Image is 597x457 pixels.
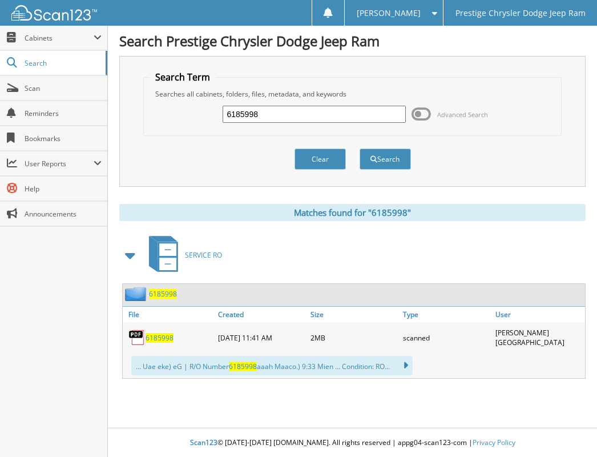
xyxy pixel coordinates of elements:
span: Prestige Chrysler Dodge Jeep Ram [455,10,586,17]
span: Cabinets [25,33,94,43]
div: © [DATE]-[DATE] [DOMAIN_NAME]. All rights reserved | appg04-scan123-com | [108,429,597,457]
div: Searches all cabinets, folders, files, metadata, and keywords [150,89,555,99]
a: 6185998 [146,333,174,343]
a: Size [308,307,400,322]
span: User Reports [25,159,94,169]
span: Reminders [25,109,102,118]
div: [PERSON_NAME][GEOGRAPHIC_DATA] [493,325,585,350]
h1: Search Prestige Chrysler Dodge Jeep Ram [119,31,586,50]
span: [PERSON_NAME] [357,10,421,17]
a: Privacy Policy [473,438,515,447]
a: SERVICE RO [142,232,222,278]
span: SERVICE RO [185,250,222,260]
img: PDF.png [128,329,146,346]
img: folder2.png [125,287,149,301]
button: Clear [295,149,346,170]
div: [DATE] 11:41 AM [215,325,308,350]
span: Search [25,58,100,68]
div: Matches found for "6185998" [119,204,586,221]
div: scanned [400,325,493,350]
legend: Search Term [150,71,216,83]
span: Announcements [25,209,102,219]
a: User [493,307,585,322]
span: Advanced Search [437,110,488,119]
a: 6185998 [149,289,177,299]
a: File [123,307,215,322]
a: Type [400,307,493,322]
span: Help [25,184,102,194]
iframe: Chat Widget [540,402,597,457]
div: ... Uae eke) eG | R/O Number aaah Maaco.) 9:33 Mien ... Condition: RO... [131,356,413,375]
span: 6185998 [229,362,257,371]
span: Scan123 [190,438,217,447]
span: Bookmarks [25,134,102,143]
span: Scan [25,83,102,93]
button: Search [360,149,411,170]
a: Created [215,307,308,322]
img: scan123-logo-white.svg [11,5,97,21]
div: 2MB [308,325,400,350]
